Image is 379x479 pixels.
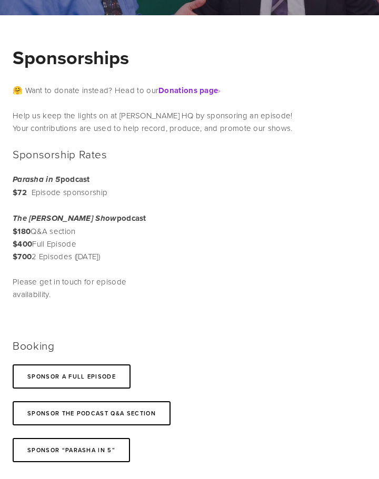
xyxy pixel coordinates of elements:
h2: Sponsorship Rates [13,147,149,160]
strong: $700 [13,251,32,262]
strong: Sponsorships [13,44,129,71]
a: SPONSOR A full Episode [13,364,131,389]
h2: Booking [13,339,149,352]
strong: podcast $72 [13,174,90,198]
em: The [PERSON_NAME] Show [13,214,117,223]
a: Donations page› [158,85,221,96]
strong: Donations page [158,85,218,96]
strong: $400 [13,238,32,250]
p: 🤗 Want to donate instead? Head to our [13,84,366,97]
p: Help us keep the lights on at [PERSON_NAME] HQ by sponsoring an episode! Your contributions are u... [13,109,366,135]
p: Q&A section Full Episode 2 Episodes ([DATE]) [13,212,149,263]
a: Sponsor “Parasha in 5” [13,438,130,462]
p: Please get in touch for episode availability. [13,276,149,301]
p: Episode sponsorship [13,173,149,199]
a: Sponsor the podcast Q&A section [13,401,171,425]
strong: podcast $180 [13,212,146,237]
em: Parasha in 5 [13,175,61,185]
